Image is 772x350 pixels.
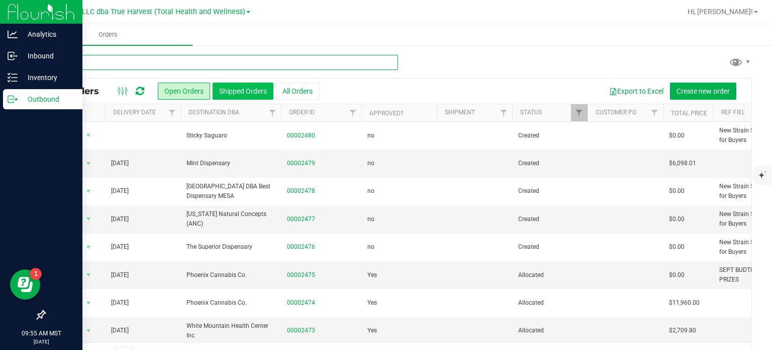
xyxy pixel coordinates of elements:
span: [US_STATE] Natural Concepts (ANC) [186,209,275,229]
button: All Orders [276,83,319,100]
span: no [367,215,374,224]
a: 00002480 [287,131,315,141]
span: [DATE] [111,186,129,196]
span: The Superior Dispensary [186,242,275,252]
span: [DATE] [111,159,129,168]
a: Delivery Date [113,109,156,116]
span: Sticky Saguaro [186,131,275,141]
a: Filter [571,104,588,121]
span: Mint Dispensary [186,159,275,168]
span: select [82,324,95,338]
span: Created [518,159,582,168]
span: select [82,212,95,226]
span: [DATE] [111,298,129,308]
button: Create new order [670,83,736,100]
button: Shipped Orders [213,83,273,100]
p: Inbound [18,50,78,62]
span: [DATE] [111,326,129,335]
a: Customer PO [596,109,636,116]
button: Open Orders [158,83,210,100]
span: $2,709.80 [669,326,696,335]
span: select [82,268,95,282]
a: Filter [646,104,663,121]
span: [DATE] [111,242,129,252]
span: Allocated [518,270,582,280]
span: select [82,296,95,310]
span: Yes [367,270,377,280]
button: Export to Excel [603,83,670,100]
a: Orders [24,24,192,45]
span: Created [518,131,582,141]
iframe: Resource center unread badge [30,268,42,280]
a: Status [520,109,542,116]
span: select [82,184,95,198]
a: Destination DBA [188,109,239,116]
span: no [367,159,374,168]
span: Phoenix Cannabis Co. [186,270,275,280]
span: Yes [367,298,377,308]
a: Filter [345,104,361,121]
span: $11,960.00 [669,298,700,308]
span: $0.00 [669,186,685,196]
span: [GEOGRAPHIC_DATA] DBA Best Dispensary MESA [186,182,275,201]
inline-svg: Inbound [8,51,18,61]
p: [DATE] [5,338,78,345]
a: 00002476 [287,242,315,252]
a: Filter [264,104,281,121]
a: Approved? [369,110,404,117]
span: Created [518,242,582,252]
span: select [82,240,95,254]
span: Hi, [PERSON_NAME]! [688,8,753,16]
span: White Mountain Health Center Inc [186,321,275,340]
p: Outbound [18,93,78,105]
a: 00002478 [287,186,315,196]
a: 00002477 [287,215,315,224]
a: 00002475 [287,270,315,280]
p: Analytics [18,28,78,40]
span: Allocated [518,326,582,335]
span: $0.00 [669,242,685,252]
span: Orders [85,30,131,39]
input: Search Order ID, Destination, Customer PO... [44,55,398,70]
span: Allocated [518,298,582,308]
a: Filter [496,104,512,121]
span: Created [518,186,582,196]
span: Yes [367,326,377,335]
a: Ref Field 1 [721,109,754,116]
inline-svg: Inventory [8,73,18,83]
iframe: Resource center [10,269,40,300]
span: [DATE] [111,215,129,224]
span: $0.00 [669,270,685,280]
inline-svg: Outbound [8,94,18,104]
span: no [367,131,374,141]
span: select [82,157,95,171]
span: $6,098.01 [669,159,696,168]
span: Create new order [677,87,730,95]
span: no [367,186,374,196]
span: DXR FINANCE 4 LLC dba True Harvest (Total Health and Wellness) [29,8,245,16]
p: 09:55 AM MST [5,329,78,338]
span: [DATE] [111,270,129,280]
span: Phoenix Cannabis Co. [186,298,275,308]
span: select [82,128,95,143]
a: Filter [164,104,180,121]
a: 00002473 [287,326,315,335]
span: $0.00 [669,215,685,224]
span: no [367,242,374,252]
inline-svg: Analytics [8,29,18,39]
a: Order ID [289,109,315,116]
a: Shipment [445,109,475,116]
span: Created [518,215,582,224]
span: $0.00 [669,131,685,141]
a: 00002479 [287,159,315,168]
a: 00002474 [287,298,315,308]
p: Inventory [18,72,78,84]
a: Total Price [671,110,707,117]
